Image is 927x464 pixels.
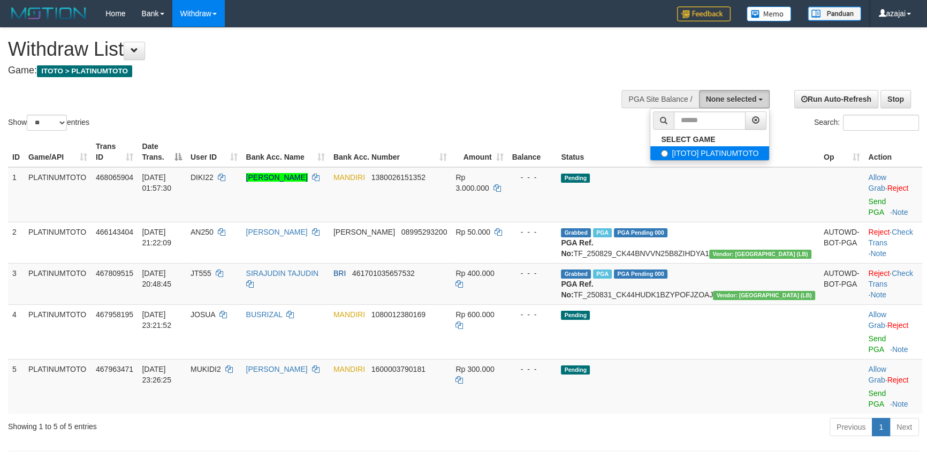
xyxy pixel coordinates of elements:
a: Note [870,249,886,258]
a: Reject [868,269,890,278]
span: [DATE] 23:26:25 [142,365,171,384]
select: Showentries [27,115,67,131]
span: Vendor URL: https://dashboard.q2checkout.com/secure [713,291,815,300]
th: Balance [508,137,557,167]
button: None selected [699,90,770,108]
td: 2 [8,222,24,263]
span: None selected [706,95,757,103]
a: Run Auto-Refresh [794,90,878,108]
span: 468065904 [96,173,133,182]
a: Reject [887,184,908,192]
span: PGA Pending [614,270,667,279]
span: [DATE] 20:48:45 [142,269,171,288]
span: MUKIDI2 [191,365,221,373]
input: [ITOTO] PLATINUMTOTO [661,150,668,157]
td: · [864,304,922,359]
span: [DATE] 23:21:52 [142,310,171,330]
span: MANDIRI [333,310,365,319]
span: · [868,365,887,384]
span: MANDIRI [333,173,365,182]
td: 1 [8,167,24,222]
a: [PERSON_NAME] [246,228,308,236]
a: 1 [872,418,890,436]
a: Reject [887,321,908,330]
b: PGA Ref. No: [561,238,593,258]
span: Marked by azaksrplatinum [593,270,612,279]
td: · · [864,222,922,263]
td: TF_250829_CK44BNVVN25B8ZIHDYA1 [557,222,819,263]
span: Pending [561,311,590,320]
a: Note [892,208,908,216]
span: · [868,173,887,192]
a: Note [870,290,886,299]
span: 467963471 [96,365,133,373]
b: PGA Ref. No: [561,280,593,299]
a: Check Trans [868,228,913,247]
td: · · [864,263,922,304]
a: [PERSON_NAME] [246,173,308,182]
td: PLATINUMTOTO [24,167,92,222]
td: PLATINUMTOTO [24,304,92,359]
th: Op: activate to sort column ascending [819,137,864,167]
div: - - - [512,309,553,320]
input: Search: [843,115,919,131]
span: Pending [561,365,590,375]
th: Date Trans.: activate to sort column descending [138,137,186,167]
a: Note [892,400,908,408]
span: [PERSON_NAME] [333,228,395,236]
td: 5 [8,359,24,414]
span: Pending [561,174,590,183]
a: Allow Grab [868,365,886,384]
a: Allow Grab [868,173,886,192]
img: Feedback.jpg [677,6,731,21]
th: Trans ID: activate to sort column ascending [92,137,138,167]
th: User ID: activate to sort column ascending [186,137,242,167]
span: [DATE] 01:57:30 [142,173,171,192]
span: Rp 400.000 [455,269,494,278]
a: BUSRIZAL [246,310,283,319]
span: JOSUA [191,310,215,319]
span: [DATE] 21:22:09 [142,228,171,247]
label: Show entries [8,115,89,131]
b: SELECT GAME [661,135,715,144]
span: Copy 461701035657532 to clipboard [352,269,415,278]
td: · [864,359,922,414]
span: 467809515 [96,269,133,278]
div: PGA Site Balance / [621,90,698,108]
a: Reject [868,228,890,236]
th: Amount: activate to sort column ascending [451,137,507,167]
label: [ITOTO] PLATINUMTOTO [650,146,769,160]
a: Check Trans [868,269,913,288]
span: AN250 [191,228,214,236]
h4: Game: [8,65,607,76]
span: Copy 1380026151352 to clipboard [371,173,425,182]
td: · [864,167,922,222]
div: - - - [512,172,553,183]
span: · [868,310,887,330]
a: Next [890,418,919,436]
td: AUTOWD-BOT-PGA [819,222,864,263]
th: Status [557,137,819,167]
span: Vendor URL: https://dashboard.q2checkout.com/secure [709,250,811,259]
div: - - - [512,227,553,237]
div: - - - [512,268,553,279]
a: [PERSON_NAME] [246,365,308,373]
td: 4 [8,304,24,359]
a: Reject [887,376,908,384]
span: Copy 1600003790181 to clipboard [371,365,425,373]
td: PLATINUMTOTO [24,263,92,304]
span: Rp 50.000 [455,228,490,236]
img: MOTION_logo.png [8,5,89,21]
span: Copy 1080012380169 to clipboard [371,310,425,319]
a: Stop [880,90,911,108]
th: Bank Acc. Number: activate to sort column ascending [329,137,451,167]
img: panduan.png [808,6,861,21]
span: 466143404 [96,228,133,236]
span: ITOTO > PLATINUMTOTO [37,65,132,77]
div: - - - [512,364,553,375]
a: Send PGA [868,334,886,354]
div: Showing 1 to 5 of 5 entries [8,417,378,432]
span: PGA Pending [614,228,667,237]
span: Marked by azaksrplatinum [593,228,612,237]
td: 3 [8,263,24,304]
